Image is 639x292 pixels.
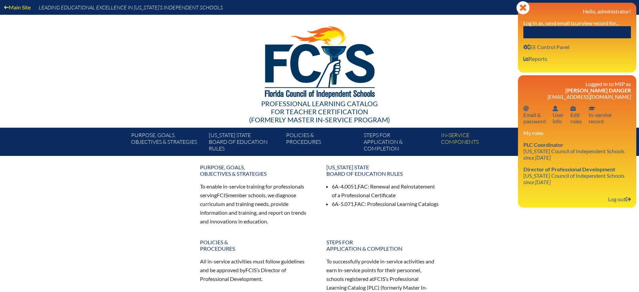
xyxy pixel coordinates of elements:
[586,104,614,126] a: In-service recordIn-servicerecord
[355,201,365,207] span: FAC
[332,182,439,200] li: 6A-4.0051, : Renewal and Reinstatement of a Professional Certificate
[206,130,283,156] a: [US_STATE] StateBoard of Education rules
[523,141,563,148] span: PLC Coordinator
[521,104,549,126] a: Email passwordEmail &password
[523,106,529,111] svg: Email password
[523,130,631,136] h3: My roles
[217,192,228,198] span: FCIS
[322,236,443,254] a: Steps forapplication & completion
[523,20,619,26] label: Log in as, send email to, view record for...
[577,20,582,26] i: or
[126,99,513,124] div: Professional Learning Catalog (formerly Master In-service Program)
[523,56,529,61] svg: User info
[516,1,530,14] svg: Close
[332,200,439,208] li: 6A-5.071, : Professional Learning Catalogs
[368,284,378,291] span: PLC
[521,42,572,51] a: User infoEE Control Panel
[200,182,313,225] p: To enable in-service training for professionals serving member schools, we diagnose curriculum an...
[250,15,389,107] img: FCISlogo221.eps
[521,140,627,162] a: PLC Coordinator [US_STATE] Council of Independent Schools since [DATE]
[271,108,368,116] span: for Teacher Certification
[605,195,634,204] a: Log outLog out
[196,236,317,254] a: Policies &Procedures
[438,130,516,156] a: In-servicecomponents
[626,197,631,202] svg: Log out
[374,276,385,282] span: FCIS
[200,257,313,283] p: All in-service activities must follow guidelines and be approved by ’s Director of Professional D...
[521,165,627,186] a: Director of Professional Development [US_STATE] Council of Independent Schools since [DATE]
[523,8,631,14] h3: Hello, administrator!
[568,104,585,126] a: User infoEditroles
[283,130,361,156] a: Policies &Procedures
[361,130,438,156] a: Steps forapplication & completion
[589,106,595,111] svg: In-service record
[523,166,615,172] span: Director of Professional Development
[322,161,443,179] a: [US_STATE] StateBoard of Education rules
[553,106,558,111] svg: User info
[565,87,631,93] span: [PERSON_NAME] Danger
[1,3,33,12] a: Main Site
[523,179,551,185] i: since [DATE]
[128,130,206,156] a: Purpose, goals,objectives & strategies
[196,161,317,179] a: Purpose, goals,objectives & strategies
[550,104,566,126] a: User infoUserinfo
[521,54,550,63] a: User infoReports
[523,44,530,50] svg: User info
[358,183,368,190] span: FAC
[245,267,256,273] span: FCIS
[523,154,551,161] i: since [DATE]
[548,93,631,100] span: [EMAIL_ADDRESS][DOMAIN_NAME]
[570,106,576,111] svg: User info
[523,81,631,100] h3: Logged in to MIP as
